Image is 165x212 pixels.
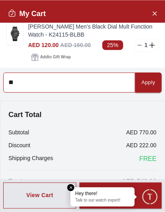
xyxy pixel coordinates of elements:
button: View Cart [3,183,76,209]
button: Addto Gift Wrap [28,51,74,63]
div: Chat Widget [141,188,159,206]
p: AED 548.00 [122,177,157,187]
p: Total [8,177,22,187]
button: Close Account [148,6,161,19]
div: View Cart [26,191,53,200]
img: ... [7,23,23,45]
p: Discount [8,141,30,149]
div: Hey there! [75,191,130,197]
span: AED 120.00 [28,42,59,48]
div: Proceed to Checkout [94,187,147,205]
p: Shipping Charges [8,154,53,164]
span: AED 160.00 [60,42,91,48]
div: Apply [142,78,155,87]
p: AED 770.00 [126,128,157,136]
button: Apply [135,72,162,93]
p: AED 222.00 [126,141,157,149]
button: Proceed to Checkout [79,183,162,209]
a: [PERSON_NAME] Men's Black Dial Mult Function Watch - K24115-BLBB [28,23,159,39]
p: 1 [143,41,149,49]
span: FREE [139,154,157,164]
span: Add to Gift Wrap [40,53,71,61]
p: Talk to our watch expert! [75,198,130,204]
em: Close tooltip [67,184,75,191]
h4: Cart Total [8,109,157,120]
span: 25% [102,40,123,50]
h2: My Cart [8,8,46,19]
p: Subtotal [8,128,29,136]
